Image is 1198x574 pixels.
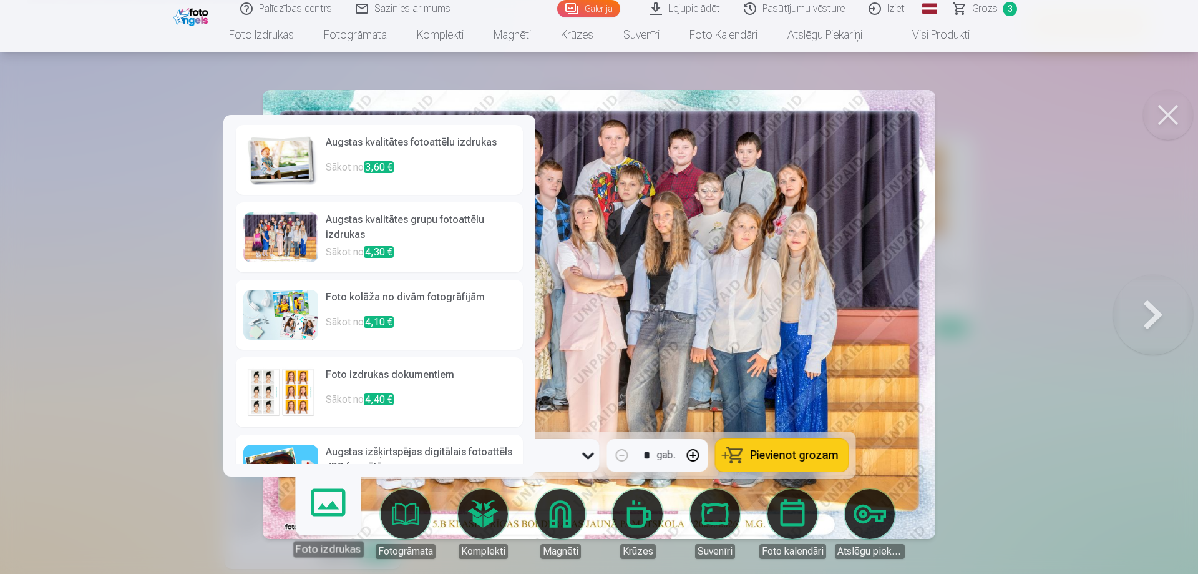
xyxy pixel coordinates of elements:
[479,17,546,52] a: Magnēti
[972,1,998,16] span: Grozs
[326,160,515,185] p: Sākot no
[364,161,394,173] span: 3,60 €
[402,17,479,52] a: Komplekti
[364,316,394,328] span: 4,10 €
[546,17,608,52] a: Krūzes
[326,135,515,160] h6: Augstas kvalitātes fotoattēlu izdrukas
[236,125,523,195] a: Augstas kvalitātes fotoattēlu izdrukasSākot no3,60 €
[608,17,674,52] a: Suvenīri
[309,17,402,52] a: Fotogrāmata
[326,445,515,477] h6: Augstas izšķirtspējas digitālais fotoattēls JPG formātā
[236,435,523,505] a: Augstas izšķirtspējas digitālais fotoattēls JPG formātāSākot no6,00 €
[326,315,515,340] p: Sākot no
[236,357,523,427] a: Foto izdrukas dokumentiemSākot no4,40 €
[364,246,394,258] span: 4,30 €
[326,290,515,315] h6: Foto kolāža no divām fotogrāfijām
[326,212,515,245] h6: Augstas kvalitātes grupu fotoattēlu izdrukas
[326,392,515,417] p: Sākot no
[326,245,515,262] p: Sākot no
[772,17,877,52] a: Atslēgu piekariņi
[877,17,985,52] a: Visi produkti
[173,5,212,26] img: /fa1
[214,17,309,52] a: Foto izdrukas
[674,17,772,52] a: Foto kalendāri
[326,367,515,392] h6: Foto izdrukas dokumentiem
[1003,2,1017,16] span: 3
[364,393,394,405] span: 4,40 €
[236,280,523,350] a: Foto kolāža no divām fotogrāfijāmSākot no4,10 €
[236,202,523,272] a: Augstas kvalitātes grupu fotoattēlu izdrukasSākot no4,30 €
